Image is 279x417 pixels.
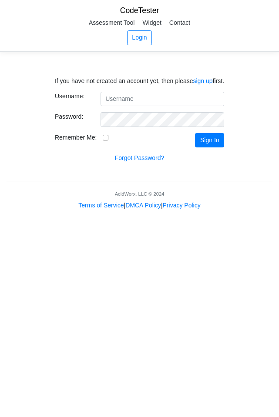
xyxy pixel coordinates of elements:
label: Username: [48,92,94,103]
p: If you have not created an account yet, then please first. [55,77,224,86]
label: Remember Me: [55,133,97,142]
a: Contact [166,16,193,29]
a: DMCA Policy [125,202,161,209]
input: Username [101,92,224,107]
div: AcidWorx, LLC © 2024 [115,190,165,198]
button: Sign In [195,133,224,148]
a: sign up [193,77,212,84]
a: Widget [139,16,165,29]
a: CodeTester [120,6,159,15]
a: Terms of Service [78,202,124,209]
div: | | [78,201,200,210]
a: Privacy Policy [163,202,201,209]
a: Assessment Tool [86,16,138,29]
label: Password: [48,112,94,124]
a: Login [127,30,152,45]
a: Forgot Password? [115,154,165,161]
